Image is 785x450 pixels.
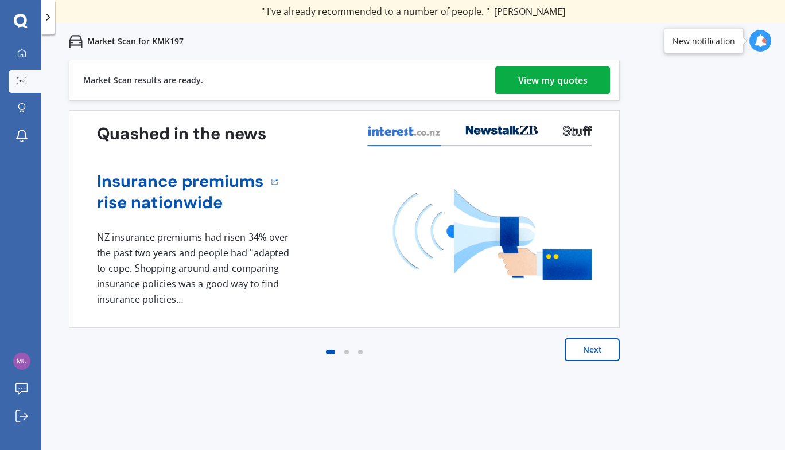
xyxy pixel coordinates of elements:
[673,35,735,46] div: New notification
[87,36,184,47] p: Market Scan for KMK197
[495,66,610,94] a: View my quotes
[97,230,293,307] div: NZ insurance premiums had risen 34% over the past two years and people had "adapted to cope. Shop...
[83,60,203,100] div: Market Scan results are ready.
[97,192,264,213] a: rise nationwide
[97,171,264,192] a: Insurance premiums
[13,353,30,370] img: 66415fdccb31d837759d2c673b2a03a6
[393,189,592,280] img: media image
[518,66,588,94] div: View my quotes
[69,34,83,48] img: car.f15378c7a67c060ca3f3.svg
[565,338,620,361] button: Next
[97,123,266,144] h3: Quashed in the news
